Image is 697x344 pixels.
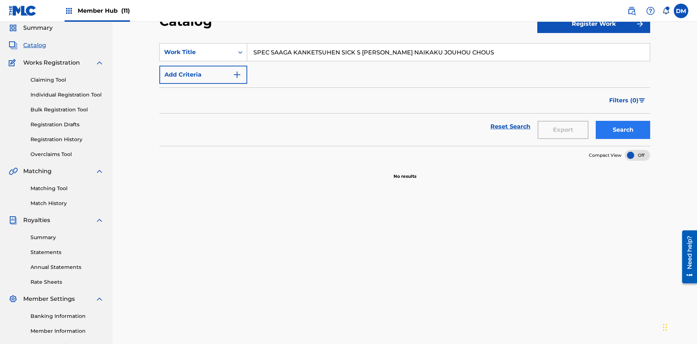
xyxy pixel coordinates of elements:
[9,24,53,32] a: SummarySummary
[30,327,104,335] a: Member Information
[30,121,104,128] a: Registration Drafts
[662,7,669,15] div: Notifications
[487,119,534,135] a: Reset Search
[95,167,104,176] img: expand
[30,234,104,241] a: Summary
[95,216,104,225] img: expand
[663,316,667,338] div: Drag
[159,66,247,84] button: Add Criteria
[605,91,650,110] button: Filters (0)
[9,167,18,176] img: Matching
[677,228,697,287] iframe: Resource Center
[30,151,104,158] a: Overclaims Tool
[23,167,52,176] span: Matching
[30,106,104,114] a: Bulk Registration Tool
[9,41,17,50] img: Catalog
[30,136,104,143] a: Registration History
[164,48,229,57] div: Work Title
[30,278,104,286] a: Rate Sheets
[95,58,104,67] img: expand
[23,295,75,303] span: Member Settings
[9,41,46,50] a: CatalogCatalog
[95,295,104,303] img: expand
[23,216,50,225] span: Royalties
[30,185,104,192] a: Matching Tool
[537,15,650,33] button: Register Work
[30,91,104,99] a: Individual Registration Tool
[30,312,104,320] a: Banking Information
[23,24,53,32] span: Summary
[596,121,650,139] button: Search
[30,76,104,84] a: Claiming Tool
[394,164,416,180] p: No results
[646,7,655,15] img: help
[9,5,37,16] img: MLC Logo
[23,58,80,67] span: Works Registration
[121,7,130,14] span: (11)
[65,7,73,15] img: Top Rightsholders
[9,58,18,67] img: Works Registration
[233,70,241,79] img: 9d2ae6d4665cec9f34b9.svg
[624,4,639,18] a: Public Search
[30,263,104,271] a: Annual Statements
[674,4,688,18] div: User Menu
[9,216,17,225] img: Royalties
[636,20,644,28] img: f7272a7cc735f4ea7f67.svg
[627,7,636,15] img: search
[78,7,130,15] span: Member Hub
[9,295,17,303] img: Member Settings
[30,249,104,256] a: Statements
[643,4,658,18] div: Help
[30,200,104,207] a: Match History
[159,43,650,146] form: Search Form
[639,98,645,103] img: filter
[661,309,697,344] iframe: Chat Widget
[23,41,46,50] span: Catalog
[9,24,17,32] img: Summary
[589,152,621,159] span: Compact View
[609,96,639,105] span: Filters ( 0 )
